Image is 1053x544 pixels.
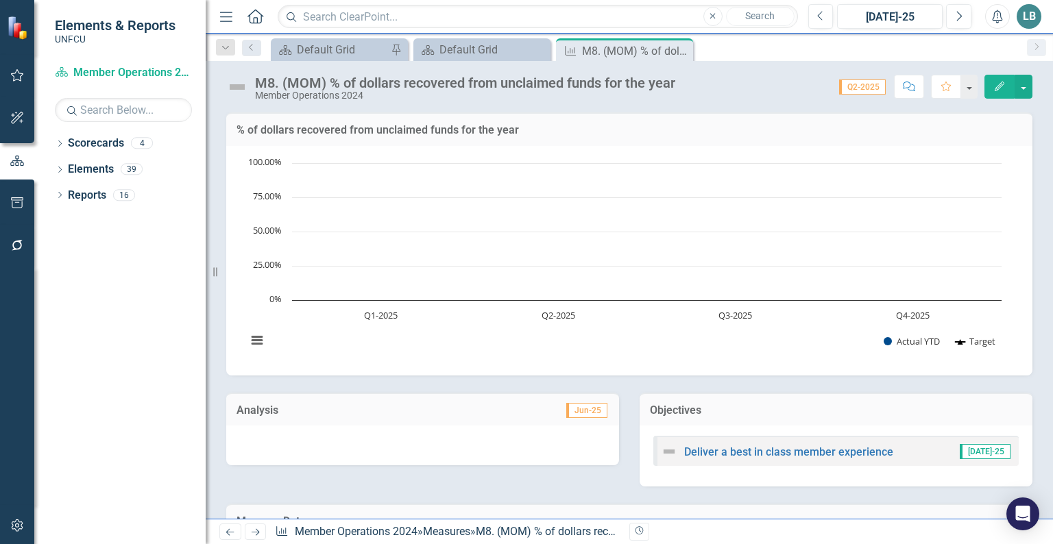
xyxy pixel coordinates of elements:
a: Elements [68,162,114,177]
img: ClearPoint Strategy [7,16,31,40]
h3: Measure Data [237,515,1022,528]
text: Q4-2025 [896,309,930,321]
span: Q2-2025 [839,79,886,95]
a: Default Grid [274,41,387,58]
div: 39 [121,164,143,175]
small: UNFCU [55,34,175,45]
text: Q2-2025 [542,309,575,321]
button: Search [726,7,795,26]
span: [DATE]-25 [960,444,1010,459]
button: Show Target [956,335,995,347]
input: Search ClearPoint... [278,5,797,29]
div: M8. (MOM) % of dollars recovered from unclaimed funds for the year [582,42,690,60]
div: Open Intercom Messenger [1006,497,1039,530]
text: 100.00% [248,156,282,168]
img: Not Defined [661,443,677,460]
a: Member Operations 2024 [55,65,192,81]
button: Show Actual YTD [884,335,941,347]
text: Q3-2025 [718,309,752,321]
h3: Analysis [237,404,421,417]
h3: % of dollars recovered from unclaimed funds for the year [237,124,1022,136]
svg: Interactive chart [240,156,1008,362]
a: Reports [68,188,106,203]
a: Default Grid [417,41,547,58]
button: LB [1017,4,1041,29]
div: M8. (MOM) % of dollars recovered from unclaimed funds for the year [255,75,675,90]
text: 0% [269,293,282,305]
div: 4 [131,138,153,149]
span: Jun-25 [566,403,607,418]
span: Elements & Reports [55,17,175,34]
a: Deliver a best in class member experience [684,445,893,458]
div: Default Grid [297,41,387,58]
img: Not Defined [226,76,248,98]
button: View chart menu, Chart [247,331,267,350]
button: [DATE]-25 [837,4,943,29]
div: M8. (MOM) % of dollars recovered from unclaimed funds for the year [476,525,808,538]
text: 75.00% [253,190,282,202]
span: Search [745,10,775,21]
a: Member Operations 2024 [295,525,417,538]
div: Chart. Highcharts interactive chart. [240,156,1019,362]
a: Scorecards [68,136,124,151]
div: » » [275,524,619,540]
text: 25.00% [253,258,282,271]
input: Search Below... [55,98,192,122]
text: 50.00% [253,224,282,236]
div: Member Operations 2024 [255,90,675,101]
div: [DATE]-25 [842,9,938,25]
a: Measures [423,525,470,538]
text: Q1-2025 [364,309,398,321]
div: 16 [113,189,135,201]
h3: Objectives [650,404,1022,417]
div: Default Grid [439,41,547,58]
